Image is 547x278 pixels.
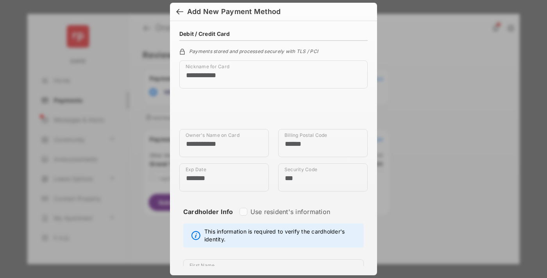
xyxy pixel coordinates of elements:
strong: Cardholder Info [183,208,233,230]
h4: Debit / Credit Card [179,30,230,37]
div: Payments stored and processed securely with TLS / PCI [179,47,368,54]
span: This information is required to verify the cardholder's identity. [204,228,359,243]
label: Use resident's information [250,208,330,216]
iframe: Credit card field [179,95,368,129]
div: Add New Payment Method [187,7,281,16]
